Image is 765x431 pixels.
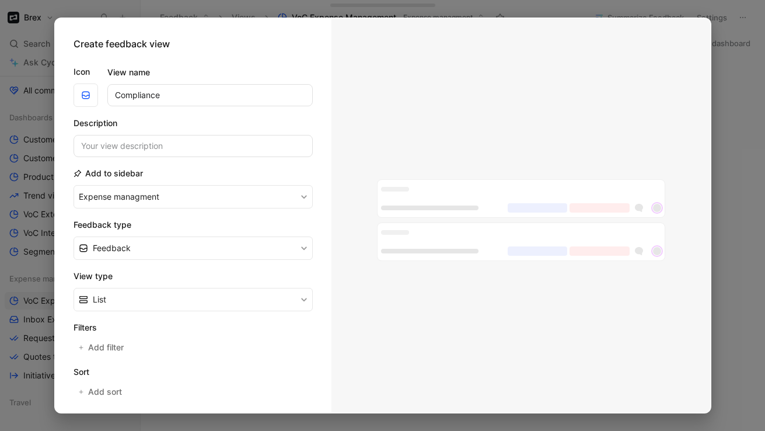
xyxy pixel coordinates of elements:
h2: Displayed properties [74,409,313,423]
h2: View type [74,269,313,283]
input: Your view description [74,135,313,157]
button: Add filter [74,339,131,356]
h2: Feedback type [74,218,313,232]
label: View name [107,65,313,79]
h2: Add to sidebar [74,166,143,180]
h2: Filters [74,321,313,335]
h2: Create feedback view [74,37,170,51]
h2: Description [74,116,313,130]
span: Add filter [88,340,125,354]
button: Feedback [74,237,313,260]
span: Add sort [88,385,123,399]
span: Feedback [93,241,131,255]
label: Icon [74,65,98,79]
button: Add sort [74,384,129,400]
h2: Sort [74,365,313,379]
button: List [74,288,313,311]
button: Expense managment [74,185,313,208]
input: Your view name [107,84,313,106]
